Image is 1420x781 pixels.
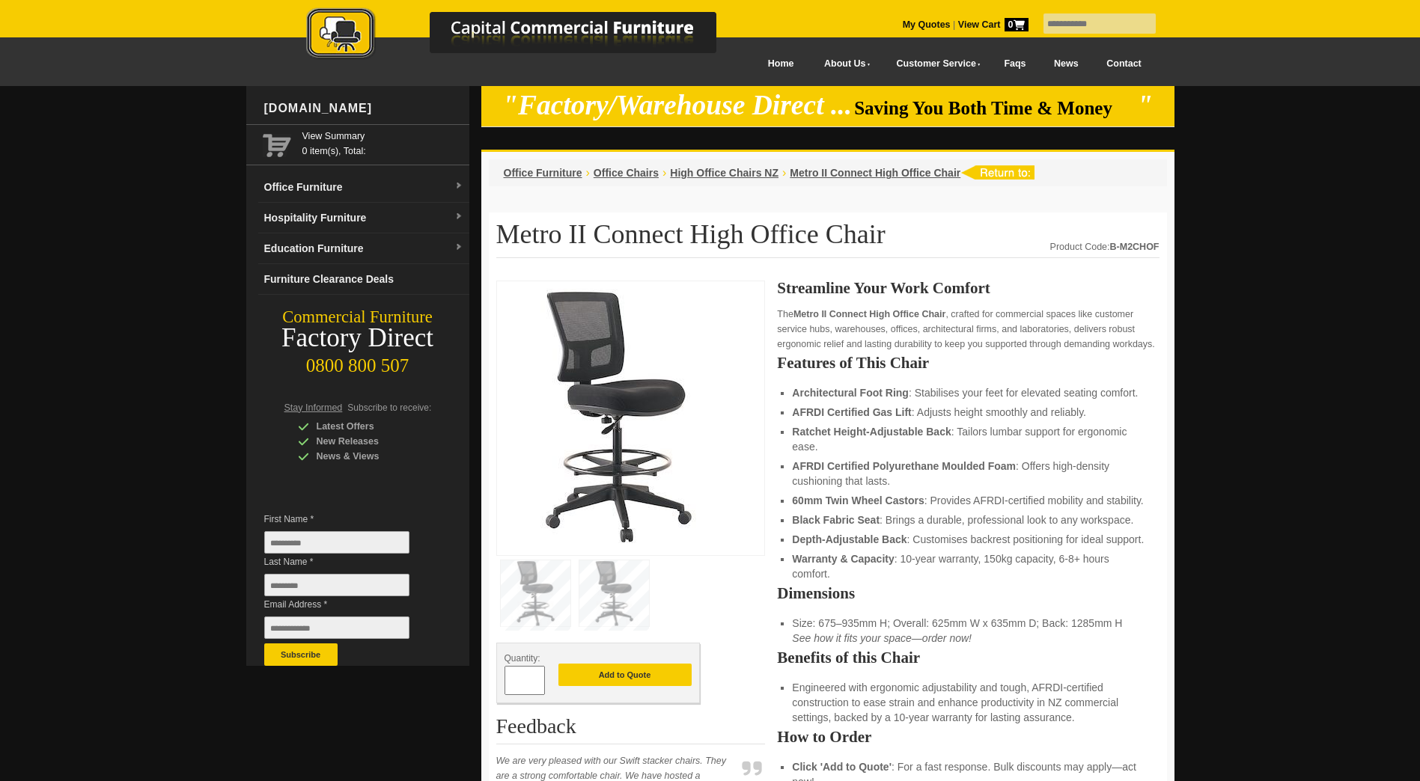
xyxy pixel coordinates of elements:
[790,167,960,179] a: Metro II Connect High Office Chair
[258,86,469,131] div: [DOMAIN_NAME]
[264,574,409,596] input: Last Name *
[1005,18,1029,31] span: 0
[284,402,343,413] span: Stay Informed
[258,172,469,203] a: Office Furnituredropdown
[454,212,463,221] img: dropdown
[782,165,786,180] li: ›
[792,385,1144,400] li: : Stabilises your feet for elevated seating comfort.
[496,220,1160,258] h1: Metro II Connect High Office Chair
[792,406,911,418] strong: AFRDI Certified Gas Lift
[792,494,924,506] strong: 60mm Twin Wheel Castors
[792,616,1144,646] li: Size: 675–935mm H; Overall: 625mm W x 635mm D; Back: 1285mm H
[792,459,1144,488] li: : Offers high-density cushioning that lasts.
[880,47,990,81] a: Customer Service
[777,586,1159,601] h2: Dimensions
[594,167,659,179] a: Office Chairs
[264,616,409,639] input: Email Address *
[265,7,789,67] a: Capital Commercial Furniture Logo
[258,264,469,295] a: Furniture Clearance Deals
[264,554,432,569] span: Last Name *
[792,460,1016,472] strong: AFRDI Certified Polyurethane Moulded Foam
[258,203,469,233] a: Hospitality Furnituredropdown
[792,632,972,644] em: See how it fits your space—order now!
[792,512,1144,527] li: : Brings a durable, professional look to any workspace.
[960,165,1034,180] img: return to
[955,19,1028,30] a: View Cart0
[1092,47,1155,81] a: Contact
[454,182,463,191] img: dropdown
[298,434,440,449] div: New Releases
[1137,90,1153,120] em: "
[792,426,951,438] strong: Ratchet Height-Adjustable Back
[496,715,766,744] h2: Feedback
[258,233,469,264] a: Education Furnituredropdown
[662,165,666,180] li: ›
[792,387,909,399] strong: Architectural Foot Ring
[264,597,432,612] span: Email Address *
[1040,47,1092,81] a: News
[777,650,1159,665] h2: Benefits of this Chair
[504,167,582,179] a: Office Furniture
[792,533,906,545] strong: Depth-Adjustable Back
[558,664,692,686] button: Add to Quote
[505,289,729,543] img: Metro II Connect High Office Chair featuring an architectural foot ring.
[246,307,469,328] div: Commercial Furniture
[586,165,590,180] li: ›
[777,729,1159,744] h2: How to Order
[264,531,409,554] input: First Name *
[777,281,1159,295] h2: Streamline Your Work Comfort
[347,402,431,413] span: Subscribe to receive:
[1110,242,1160,252] strong: B-M2CHOF
[264,643,338,666] button: Subscribe
[792,493,1144,508] li: : Provides AFRDI-certified mobility and stability.
[854,98,1135,118] span: Saving You Both Time & Money
[246,328,469,349] div: Factory Direct
[792,680,1144,725] li: Engineered with ergonomic adjustability and tough, AFRDI-certified construction to ease strain an...
[792,424,1144,454] li: : Tailors lumbar support for ergonomic ease.
[502,90,852,120] em: "Factory/Warehouse Direct ...
[792,551,1144,581] li: : 10-year warranty, 150kg capacity, 6-8+ hours comfort.
[505,653,540,664] span: Quantity:
[670,167,778,179] a: High Office Chairs NZ
[792,405,1144,420] li: : Adjusts height smoothly and reliably.
[777,355,1159,370] h2: Features of This Chair
[808,47,880,81] a: About Us
[792,761,892,773] strong: Click 'Add to Quote'
[1050,239,1160,254] div: Product Code:
[792,532,1144,547] li: : Customises backrest positioning for ideal support.
[265,7,789,62] img: Capital Commercial Furniture Logo
[298,449,440,464] div: News & Views
[246,348,469,376] div: 0800 800 507
[792,514,880,526] strong: Black Fabric Seat
[990,47,1040,81] a: Faqs
[298,419,440,434] div: Latest Offers
[302,129,463,144] a: View Summary
[903,19,951,30] a: My Quotes
[958,19,1029,30] strong: View Cart
[454,243,463,252] img: dropdown
[793,309,946,319] strong: Metro II Connect High Office Chair
[302,129,463,156] span: 0 item(s), Total:
[264,512,432,527] span: First Name *
[777,307,1159,352] p: The , crafted for commercial spaces like customer service hubs, warehouses, offices, architectura...
[792,553,894,565] strong: Warranty & Capacity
